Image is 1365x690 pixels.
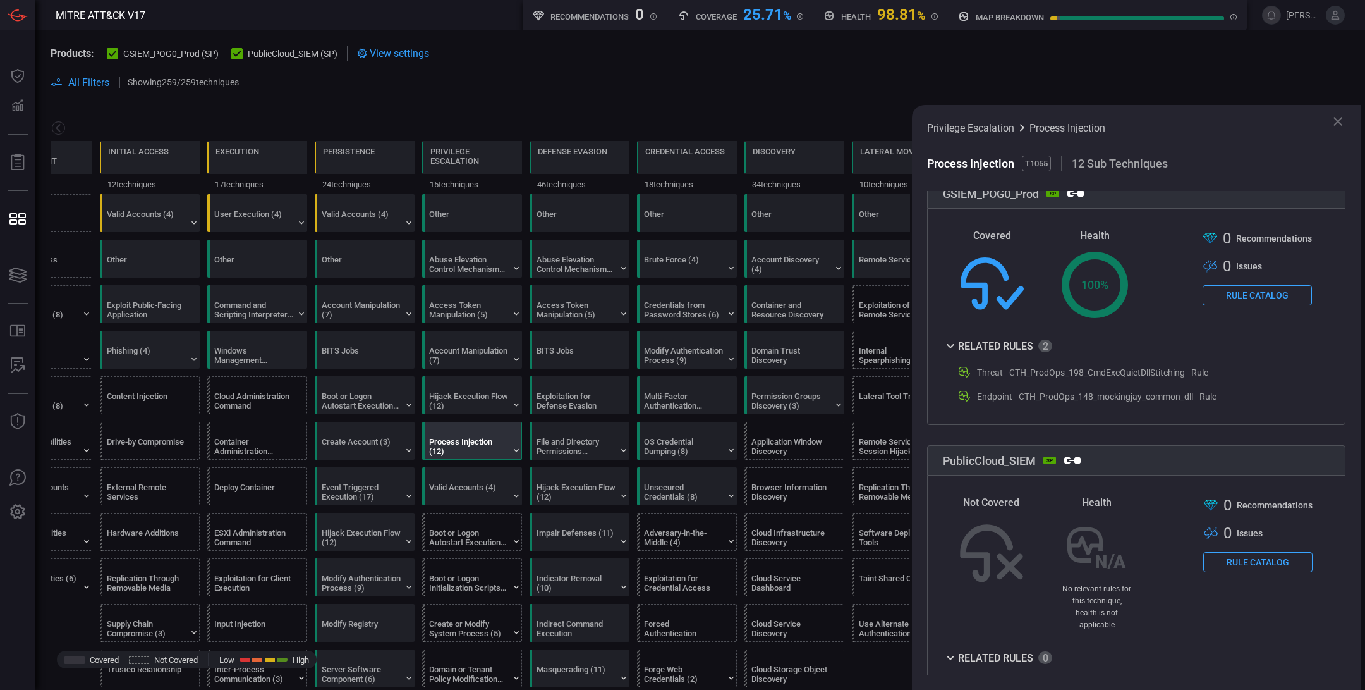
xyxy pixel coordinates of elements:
span: Privilege Escalation [927,122,1014,134]
div: Remote Services (8) [859,255,938,274]
span: High [293,655,309,665]
div: Masquerading (11) [537,665,616,684]
span: Products: [51,47,94,59]
div: T1047: Windows Management Instrumentation [207,331,307,369]
div: Boot or Logon Initialization Scripts (5) [429,574,508,593]
div: Other [315,240,415,278]
div: T1204: User Execution [207,194,307,232]
div: T1134: Access Token Manipulation [422,285,522,323]
div: Adversary-in-the-Middle (4) [644,528,723,547]
h5: Health [841,12,871,22]
div: Trusted Relationship [107,665,186,684]
div: Hardware Additions [107,528,186,547]
div: Abuse Elevation Control Mechanism (6) [537,255,616,274]
div: Other [637,194,737,232]
div: T1534: Internal Spearphishing (Not covered) [852,331,952,369]
span: 0 [1223,524,1232,542]
div: Initial Access [108,147,169,156]
div: Cloud Storage Object Discovery [751,665,830,684]
div: TA0006: Credential Access [637,141,737,194]
div: T1574: Hijack Execution Flow [315,513,415,551]
div: 18 techniques [637,174,737,194]
button: Detections [3,91,33,121]
div: Inter-Process Communication (3) [214,665,293,684]
div: Cloud Service Discovery [751,619,830,638]
button: Threat Intelligence [3,407,33,437]
div: T1538: Cloud Service Dashboard (Not covered) [744,558,844,596]
div: T1550: Use Alternate Authentication Material (Not covered) [852,604,952,642]
button: Rule Catalog [1203,552,1313,572]
div: BITS Jobs [537,346,616,365]
div: T1574: Hijack Execution Flow [530,467,629,505]
div: T1190: Exploit Public-Facing Application [100,285,200,323]
button: Rule Catalog [1203,285,1312,305]
div: Server Software Component (6) [322,665,401,684]
button: Dashboard [3,61,33,91]
div: Permission Groups Discovery (3) [751,391,830,410]
div: Access Token Manipulation (5) [537,300,616,319]
div: Other [214,255,293,274]
div: Exploitation for Credential Access [644,574,723,593]
span: PublicCloud_SIEM (SP) [248,49,337,59]
span: Not Covered [154,655,198,665]
div: Privilege Escalation [430,147,514,166]
div: ESXi Administration Command [214,528,293,547]
div: Brute Force (4) [644,255,723,274]
div: T1189: Drive-by Compromise (Not covered) [100,422,200,460]
div: Input Injection [214,619,293,638]
div: T1003: OS Credential Dumping [637,422,737,460]
div: 17 techniques [207,174,307,194]
button: Related Rules [943,338,1052,354]
div: T1659: Content Injection (Not covered) [100,376,200,414]
div: T1036: Masquerading [530,650,629,687]
div: Modify Authentication Process (9) [644,346,723,365]
span: All Filters [68,77,109,89]
button: Cards [3,260,33,290]
div: 25.71 [743,6,791,21]
div: TA0004: Privilege Escalation [422,141,522,194]
div: Windows Management Instrumentation [214,346,293,365]
div: T1580: Cloud Infrastructure Discovery (Not covered) [744,513,844,551]
div: Replication Through Removable Media [107,574,186,593]
span: Recommendation s [1236,233,1312,243]
div: Supply Chain Compromise (3) [107,619,186,638]
div: Hijack Execution Flow (12) [429,391,508,410]
div: Other [530,194,629,232]
div: T1556: Modify Authentication Process [637,331,737,369]
div: User Execution (4) [214,209,293,228]
div: TA0001: Initial Access [100,141,200,194]
div: File and Directory Permissions Modification (2) [537,437,616,456]
div: Other [207,240,307,278]
div: T1091: Replication Through Removable Media (Not covered) [100,558,200,596]
div: T1091: Replication Through Removable Media (Not covered) [852,467,952,505]
div: T1557: Adversary-in-the-Middle (Not covered) [637,513,737,551]
div: Account Manipulation (7) [322,300,401,319]
div: T1197: BITS Jobs [315,331,415,369]
div: T1610: Deploy Container (Not covered) [207,467,307,505]
div: Taint Shared Content [859,574,938,593]
div: Execution [215,147,259,156]
div: T1098: Account Manipulation [315,285,415,323]
div: Deploy Container [214,483,293,502]
p: Showing 259 / 259 techniques [128,77,239,87]
div: T1199: Trusted Relationship (Not covered) [100,650,200,687]
span: Health [1082,496,1112,508]
div: GSIEM_POG0_Prod [927,178,1345,209]
div: T1606: Forge Web Credentials (Not covered) [637,650,737,687]
div: T1548: Abuse Elevation Control Mechanism [422,240,522,278]
span: % [783,9,791,22]
div: T1609: Container Administration Command (Not covered) [207,422,307,460]
div: T1072: Software Deployment Tools (Not covered) [852,513,952,551]
div: Other [744,194,844,232]
div: Hijack Execution Flow (12) [322,528,401,547]
div: T1098: Account Manipulation [422,331,522,369]
div: T1212: Exploitation for Credential Access (Not covered) [637,558,737,596]
div: T1651: Cloud Administration Command (Not covered) [207,376,307,414]
span: Process Injection [1029,122,1105,134]
div: Domain Trust Discovery [751,346,830,365]
div: T1197: BITS Jobs [530,331,629,369]
div: Related Rules [943,650,1052,665]
div: Browser Information Discovery [751,483,830,502]
div: Cloud Infrastructure Discovery [751,528,830,547]
div: 34 techniques [744,174,844,194]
